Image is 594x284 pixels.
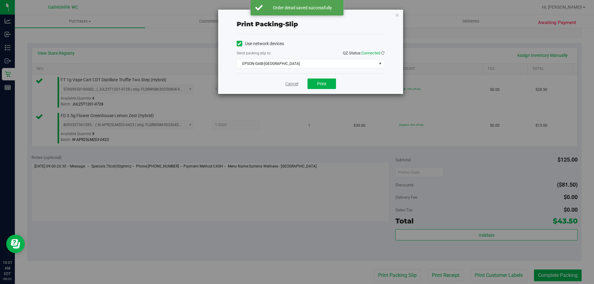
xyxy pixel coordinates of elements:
[6,235,25,253] iframe: Resource center
[285,81,298,87] a: Cancel
[361,51,380,55] span: Connected
[237,50,271,56] label: Send packing-slip to:
[376,59,384,68] span: select
[266,5,339,11] div: Order detail saved successfully
[317,81,326,86] span: Print
[343,51,385,55] span: QZ Status:
[237,20,298,28] span: Print packing-slip
[237,40,284,47] label: Use network devices
[308,78,336,89] button: Print
[237,59,377,68] span: EPSON-GABI-[GEOGRAPHIC_DATA]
